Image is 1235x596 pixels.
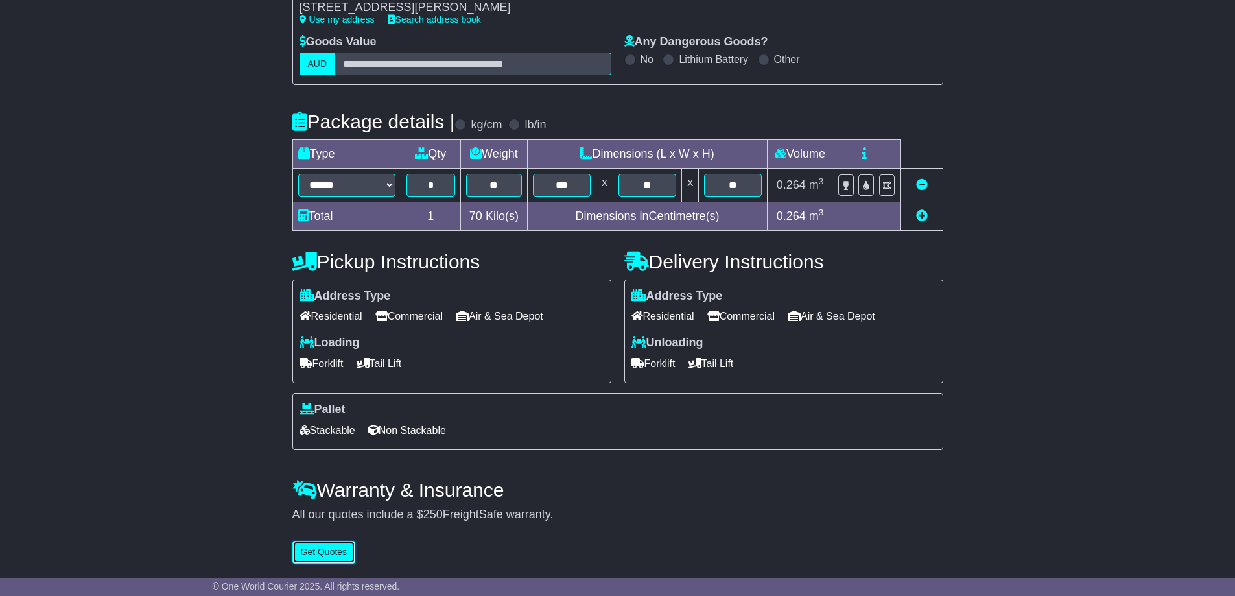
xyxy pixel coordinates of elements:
td: Qty [401,139,461,168]
td: 1 [401,202,461,230]
h4: Package details | [292,111,455,132]
span: m [809,178,824,191]
label: Any Dangerous Goods? [624,35,768,49]
span: Forklift [300,353,344,374]
label: AUD [300,53,336,75]
td: Dimensions (L x W x H) [527,139,768,168]
span: 0.264 [777,178,806,191]
label: lb/in [524,118,546,132]
a: Remove this item [916,178,928,191]
label: Goods Value [300,35,377,49]
td: Dimensions in Centimetre(s) [527,202,768,230]
sup: 3 [819,208,824,217]
td: Kilo(s) [461,202,528,230]
span: Air & Sea Depot [788,306,875,326]
button: Get Quotes [292,541,356,564]
h4: Delivery Instructions [624,251,943,272]
span: Commercial [375,306,443,326]
span: Residential [631,306,694,326]
span: Commercial [707,306,775,326]
td: x [682,168,699,202]
label: Unloading [631,336,703,350]
a: Use my address [300,14,375,25]
label: Address Type [300,289,391,304]
span: Stackable [300,420,355,440]
td: Type [292,139,401,168]
label: Loading [300,336,360,350]
label: Address Type [631,289,723,304]
td: x [596,168,613,202]
span: Air & Sea Depot [456,306,543,326]
span: Forklift [631,353,676,374]
td: Volume [768,139,832,168]
span: m [809,209,824,222]
span: Tail Lift [357,353,402,374]
label: kg/cm [471,118,502,132]
label: Lithium Battery [679,53,748,66]
span: 70 [469,209,482,222]
h4: Warranty & Insurance [292,479,943,501]
span: 0.264 [777,209,806,222]
label: Pallet [300,403,346,417]
span: © One World Courier 2025. All rights reserved. [213,581,400,591]
td: Weight [461,139,528,168]
div: [STREET_ADDRESS][PERSON_NAME] [300,1,587,15]
span: Non Stackable [368,420,446,440]
div: All our quotes include a $ FreightSafe warranty. [292,508,943,522]
sup: 3 [819,176,824,186]
span: Residential [300,306,362,326]
label: Other [774,53,800,66]
h4: Pickup Instructions [292,251,611,272]
a: Add new item [916,209,928,222]
label: No [641,53,653,66]
a: Search address book [388,14,481,25]
td: Total [292,202,401,230]
span: Tail Lift [688,353,734,374]
span: 250 [423,508,443,521]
